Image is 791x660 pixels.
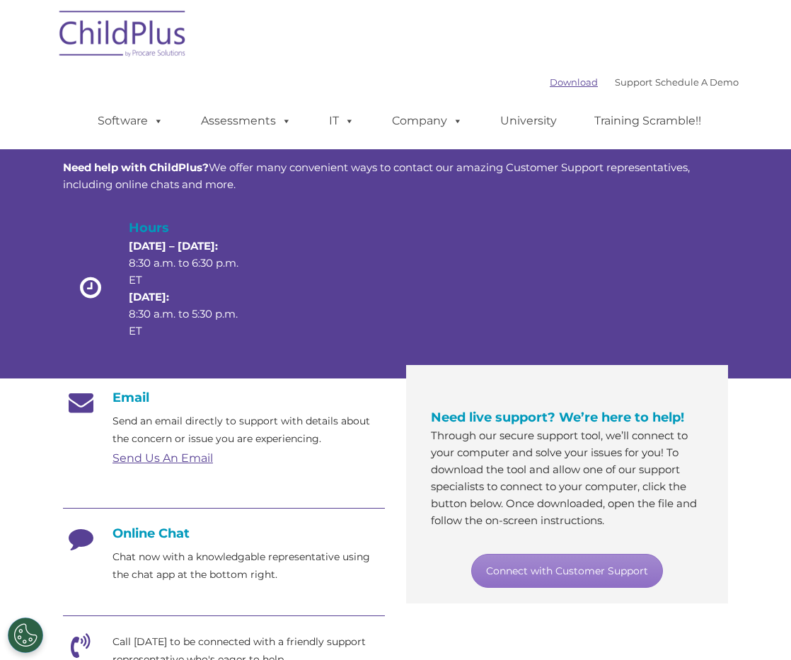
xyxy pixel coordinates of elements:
a: IT [315,107,369,135]
font: | [550,76,739,88]
p: Through our secure support tool, we’ll connect to your computer and solve your issues for you! To... [431,427,703,529]
a: Assessments [187,107,306,135]
span: We offer many convenient ways to contact our amazing Customer Support representatives, including ... [63,161,690,191]
h4: Online Chat [63,526,385,541]
img: ChildPlus by Procare Solutions [52,1,194,71]
a: University [486,107,571,135]
p: 8:30 a.m. to 6:30 p.m. ET 8:30 a.m. to 5:30 p.m. ET [129,238,241,340]
a: Support [615,76,652,88]
h4: Hours [129,218,241,238]
strong: [DATE] – [DATE]: [129,239,218,253]
strong: Need help with ChildPlus? [63,161,209,174]
a: Company [378,107,477,135]
button: Cookies Settings [8,618,43,653]
a: Connect with Customer Support [471,554,663,588]
a: Schedule A Demo [655,76,739,88]
a: Download [550,76,598,88]
p: Chat now with a knowledgable representative using the chat app at the bottom right. [112,548,385,584]
strong: [DATE]: [129,290,169,303]
a: Training Scramble!! [580,107,715,135]
a: Software [83,107,178,135]
span: Need live support? We’re here to help! [431,410,684,425]
p: Send an email directly to support with details about the concern or issue you are experiencing. [112,412,385,448]
h4: Email [63,390,385,405]
a: Send Us An Email [112,451,213,465]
